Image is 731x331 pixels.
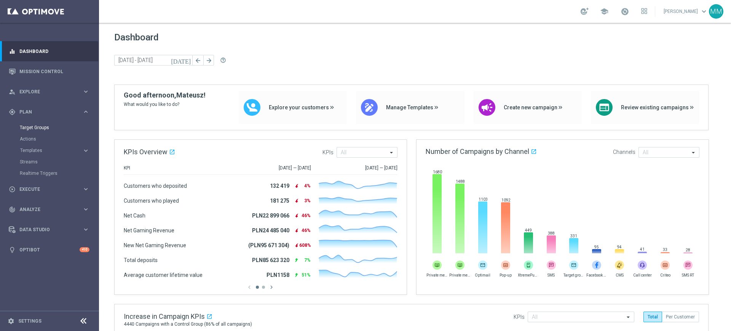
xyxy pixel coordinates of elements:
[19,41,89,61] a: Dashboard
[20,125,79,131] a: Target Groups
[19,207,82,212] span: Analyze
[20,156,98,168] div: Streams
[20,147,90,154] button: Templates keyboard_arrow_right
[20,159,79,165] a: Streams
[600,7,608,16] span: school
[82,88,89,95] i: keyboard_arrow_right
[82,147,89,154] i: keyboard_arrow_right
[9,206,16,213] i: track_changes
[8,227,90,233] button: Data Studio keyboard_arrow_right
[8,206,90,213] button: track_changes Analyze keyboard_arrow_right
[20,170,79,176] a: Realtime Triggers
[19,61,89,82] a: Mission Control
[19,90,82,94] span: Explore
[20,145,98,156] div: Templates
[9,240,89,260] div: Optibot
[8,48,90,54] button: equalizer Dashboard
[19,187,82,192] span: Execute
[18,319,41,323] a: Settings
[20,122,98,133] div: Target Groups
[8,318,14,325] i: settings
[9,61,89,82] div: Mission Control
[20,148,82,153] div: Templates
[8,69,90,75] button: Mission Control
[80,247,89,252] div: +10
[82,108,89,115] i: keyboard_arrow_right
[9,226,82,233] div: Data Studio
[19,110,82,114] span: Plan
[20,136,79,142] a: Actions
[9,109,16,115] i: gps_fixed
[19,240,80,260] a: Optibot
[9,186,82,193] div: Execute
[9,109,82,115] div: Plan
[9,206,82,213] div: Analyze
[700,7,708,16] span: keyboard_arrow_down
[9,246,16,253] i: lightbulb
[82,206,89,213] i: keyboard_arrow_right
[19,227,82,232] span: Data Studio
[20,168,98,179] div: Realtime Triggers
[82,185,89,193] i: keyboard_arrow_right
[9,88,16,95] i: person_search
[9,88,82,95] div: Explore
[8,247,90,253] button: lightbulb Optibot +10
[9,48,16,55] i: equalizer
[9,41,89,61] div: Dashboard
[82,226,89,233] i: keyboard_arrow_right
[709,4,723,19] div: MM
[663,6,709,17] a: [PERSON_NAME]keyboard_arrow_down
[8,186,90,192] button: play_circle_outline Execute keyboard_arrow_right
[9,186,16,193] i: play_circle_outline
[8,109,90,115] button: gps_fixed Plan keyboard_arrow_right
[8,89,90,95] button: person_search Explore keyboard_arrow_right
[20,133,98,145] div: Actions
[20,148,75,153] span: Templates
